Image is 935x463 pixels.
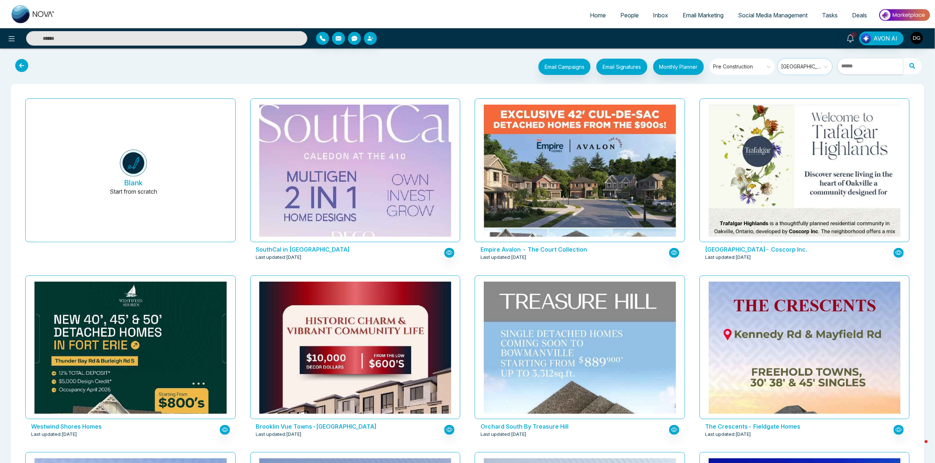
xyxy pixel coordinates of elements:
[851,31,857,38] span: 1
[842,31,859,44] a: 1
[647,59,704,77] a: Monthly Planner
[705,245,884,254] p: Trafalgar Highlands- Coscorp Inc.
[37,105,230,242] button: BlankStart from scratch
[12,5,55,23] img: Nova CRM Logo
[683,12,724,19] span: Email Marketing
[124,178,143,187] h5: Blank
[120,150,147,177] img: novacrm
[620,12,639,19] span: People
[538,59,591,75] button: Email Campaigns
[481,245,659,254] p: Empire Avalon - The Court Collection
[256,245,435,254] p: SouthCal in Caledon
[878,7,931,23] img: Market-place.gif
[583,8,613,22] a: Home
[590,12,606,19] span: Home
[705,431,751,438] span: Last updated: [DATE]
[110,187,157,205] p: Start from scratch
[781,61,830,72] span: Ontario
[713,61,772,72] span: Pre Construction
[31,431,77,438] span: Last updated: [DATE]
[731,8,815,22] a: Social Media Management
[256,422,435,431] p: Brooklin Vue Towns-Treasure Hills
[852,12,867,19] span: Deals
[705,422,884,431] p: The Crescents- Fieldgate Homes
[613,8,646,22] a: People
[653,12,668,19] span: Inbox
[859,31,904,45] button: AVON AI
[256,431,302,438] span: Last updated: [DATE]
[533,63,591,70] a: Email Campaigns
[822,12,838,19] span: Tasks
[31,422,210,431] p: Westwind Shores Homes
[646,8,676,22] a: Inbox
[911,32,923,44] img: User Avatar
[256,254,302,261] span: Last updated: [DATE]
[738,12,808,19] span: Social Media Management
[861,33,871,43] img: Lead Flow
[815,8,845,22] a: Tasks
[705,254,751,261] span: Last updated: [DATE]
[845,8,875,22] a: Deals
[596,59,647,75] button: Email Signatures
[653,59,704,75] button: Monthly Planner
[591,59,647,77] a: Email Signatures
[910,438,928,456] iframe: Intercom live chat
[481,254,527,261] span: Last updated: [DATE]
[676,8,731,22] a: Email Marketing
[874,34,898,43] span: AVON AI
[481,422,659,431] p: Orchard South By Treasure Hill
[481,431,527,438] span: Last updated: [DATE]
